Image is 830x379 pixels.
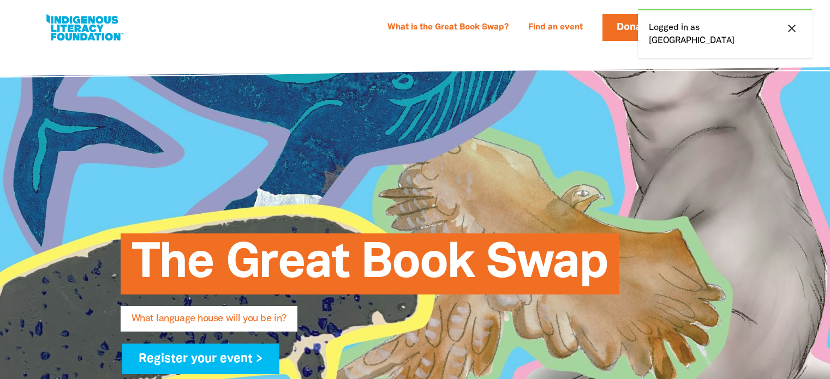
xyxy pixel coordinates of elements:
i: close [785,22,798,35]
a: What is the Great Book Swap? [381,19,515,37]
span: What language house will you be in? [132,314,286,332]
a: Register your event > [122,344,280,374]
a: Donate [602,14,671,41]
button: close [782,21,802,35]
a: Find an event [522,19,589,37]
span: The Great Book Swap [132,242,608,294]
div: Logged in as [GEOGRAPHIC_DATA] [638,9,813,58]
